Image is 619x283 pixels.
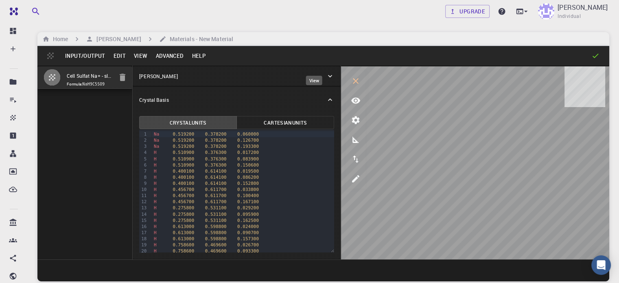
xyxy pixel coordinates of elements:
span: Na [154,144,159,149]
span: H [154,175,157,180]
img: aicha naboulsi [538,3,554,20]
span: H [154,162,157,168]
span: H [154,236,157,241]
span: 0.157300 [237,236,259,241]
span: 0.531100 [205,212,227,217]
div: 2 [139,137,148,143]
span: 0.378200 [205,144,227,149]
div: 4 [139,149,148,156]
span: 0.598800 [205,230,227,235]
span: 0.613000 [173,230,194,235]
span: 0.060000 [237,132,259,137]
span: 0.152800 [237,181,259,186]
span: Assistance [13,6,52,13]
span: 0.510900 [173,156,194,162]
span: H [154,218,157,223]
h6: Materials - New Material [166,35,233,44]
div: [PERSON_NAME] [133,66,341,86]
span: 0.400100 [173,169,194,174]
div: 11 [139,193,148,199]
span: H [154,230,157,235]
span: 0.469600 [205,242,227,248]
span: 0.026700 [237,242,259,248]
span: 0.162500 [237,218,259,223]
span: 0.519200 [173,144,194,149]
span: 0.456700 [173,193,194,198]
p: [PERSON_NAME] [139,72,177,80]
span: 0.019500 [237,169,259,174]
span: H [154,212,157,217]
span: H [154,187,157,192]
div: 1 [139,131,148,137]
span: 0.093300 [237,248,259,254]
span: 0.758600 [173,242,194,248]
span: 0.531100 [205,205,227,211]
button: View [130,49,152,62]
button: Input/Output [61,49,109,62]
span: 0.376300 [205,162,227,168]
button: Help [188,49,210,62]
span: 0.033800 [237,187,259,192]
div: 9 [139,180,148,186]
p: [PERSON_NAME] [558,2,608,12]
p: Crystal Basis [139,96,168,103]
span: 0.519200 [173,138,194,143]
span: 0.378200 [205,138,227,143]
span: 0.275800 [173,205,194,211]
span: H [154,248,157,254]
span: 0.378200 [205,132,227,137]
span: 0.469600 [205,248,227,254]
span: 0.613000 [173,236,194,241]
span: 0.598800 [205,224,227,229]
span: 0.611700 [205,193,227,198]
div: 12 [139,199,148,205]
span: 0.126700 [237,138,259,143]
span: 0.167100 [237,199,259,204]
nav: breadcrumb [41,35,235,44]
span: 0.150600 [237,162,259,168]
div: 10 [139,186,148,193]
span: 0.275800 [173,212,194,217]
button: CrystalUnits [139,116,237,129]
span: 0.086200 [237,175,259,180]
div: 7 [139,168,148,174]
h6: Home [50,35,68,44]
code: NaH9C5SO9 [83,82,105,86]
span: 0.100400 [237,193,259,198]
div: 15 [139,217,148,224]
span: 0.193300 [237,144,259,149]
span: H [154,193,157,198]
span: 0.400100 [173,175,194,180]
span: 0.611700 [205,199,227,204]
span: Na [154,138,159,143]
span: 0.519200 [173,132,194,137]
span: 0.456700 [173,187,194,192]
div: 5 [139,156,148,162]
span: 0.017200 [237,150,259,155]
span: 0.024000 [237,224,259,229]
span: Na [154,132,159,137]
div: 13 [139,205,148,211]
span: H [154,205,157,211]
span: 0.598800 [205,236,227,241]
div: 19 [139,242,148,248]
div: 14 [139,211,148,217]
span: 0.614100 [205,175,227,180]
div: 8 [139,174,148,180]
span: 0.083900 [237,156,259,162]
span: 0.613000 [173,224,194,229]
img: logo [7,7,18,15]
button: Advanced [151,49,188,62]
div: 18 [139,236,148,242]
div: 3 [139,143,148,149]
div: 6 [139,162,148,168]
span: 0.758600 [173,248,194,254]
span: 0.400100 [173,181,194,186]
div: 16 [139,224,148,230]
div: 17 [139,230,148,236]
span: H [154,199,157,204]
span: H [154,181,157,186]
div: 20 [139,248,148,254]
span: 0.456700 [173,199,194,204]
span: 0.510900 [173,162,194,168]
